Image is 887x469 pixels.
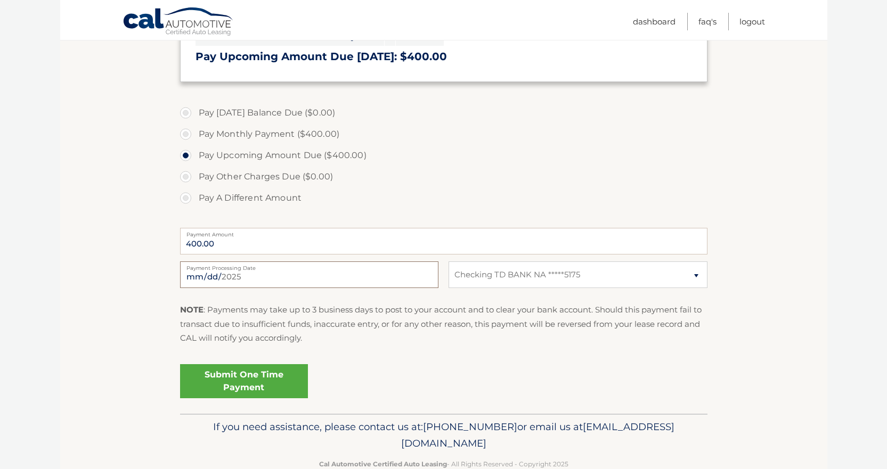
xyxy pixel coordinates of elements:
[698,13,717,30] a: FAQ's
[180,305,204,315] strong: NOTE
[739,13,765,30] a: Logout
[180,124,707,145] label: Pay Monthly Payment ($400.00)
[180,364,308,398] a: Submit One Time Payment
[319,460,447,468] strong: Cal Automotive Certified Auto Leasing
[180,187,707,209] label: Pay A Different Amount
[180,261,438,270] label: Payment Processing Date
[187,418,701,452] p: If you need assistance, please contact us at: or email us at
[180,261,438,288] input: Payment Date
[423,421,517,433] span: [PHONE_NUMBER]
[180,228,707,254] input: Payment Amount
[633,13,676,30] a: Dashboard
[180,145,707,166] label: Pay Upcoming Amount Due ($400.00)
[180,228,707,236] label: Payment Amount
[180,166,707,187] label: Pay Other Charges Due ($0.00)
[180,303,707,345] p: : Payments may take up to 3 business days to post to your account and to clear your bank account....
[180,102,707,124] label: Pay [DATE] Balance Due ($0.00)
[196,50,692,63] h3: Pay Upcoming Amount Due [DATE]: $400.00
[123,7,234,38] a: Cal Automotive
